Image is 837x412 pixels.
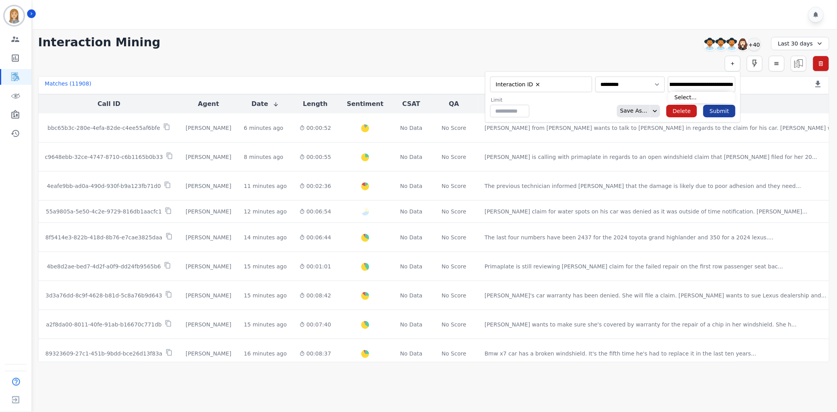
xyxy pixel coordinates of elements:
button: Length [303,99,328,109]
p: a2f8da00-8011-40fe-91ab-b16670c771db [46,321,162,328]
div: [PERSON_NAME] [186,182,231,190]
button: Delete [666,105,697,117]
button: QA [449,99,459,109]
div: No Score [442,182,467,190]
div: 15 minutes ago [244,321,286,328]
div: No Data [399,182,423,190]
li: Interaction ID [493,81,543,88]
div: 00:07:40 [299,321,331,328]
button: CSAT [402,99,420,109]
div: [PERSON_NAME] [186,263,231,270]
button: Date [252,99,279,109]
div: Bmw x7 car has a broken windshield. It's the fifth time he's had to replace it in the last ten ye... [485,350,756,357]
p: 4be8d2ae-bed7-4d2f-a0f9-dd24fb9565b6 [47,263,161,270]
button: Call ID [97,99,120,109]
div: 12 minutes ago [244,208,286,215]
div: No Data [399,233,423,241]
div: [PERSON_NAME]'s car warranty has been denied. She will file a claim. [PERSON_NAME] wants to sue L... [485,292,826,299]
div: No Score [442,350,467,357]
div: No Score [442,321,467,328]
div: 00:01:01 [299,263,331,270]
div: No Data [399,263,423,270]
div: No Data [399,208,423,215]
div: 00:08:37 [299,350,331,357]
div: [PERSON_NAME] claim for water spots on his car was denied as it was outside of time notification.... [485,208,808,215]
div: Matches ( 11908 ) [45,80,91,91]
div: No Data [399,292,423,299]
div: The last four numbers have been 2437 for the 2024 toyota grand highlander and 350 for a 2024 lexu... [485,233,773,241]
button: Sentiment [347,99,383,109]
div: [PERSON_NAME] [186,124,231,132]
div: Last 30 days [771,37,829,50]
ul: selected options [492,80,587,89]
div: 11 minutes ago [244,182,286,190]
label: Limit [491,97,529,103]
div: +40 [748,38,761,51]
div: The previous technician informed [PERSON_NAME] that the damage is likely due to poor adhesion and... [485,182,801,190]
div: 00:00:52 [299,124,331,132]
div: No Score [442,124,467,132]
div: Save As... [617,105,647,117]
img: Bordered avatar [5,6,24,25]
div: 00:00:55 [299,153,331,161]
div: 14 minutes ago [244,233,286,241]
p: c9648ebb-32ce-4747-8710-c6b1165b0b33 [45,153,163,161]
div: No Score [442,292,467,299]
div: No Score [442,153,467,161]
button: Agent [198,99,219,109]
ul: selected options [670,80,733,89]
div: [PERSON_NAME] [186,208,231,215]
div: 15 minutes ago [244,263,286,270]
p: bbc65b3c-280e-4efa-82de-c4ee55af6bfe [47,124,160,132]
div: [PERSON_NAME] [186,153,231,161]
p: 4eafe9bb-ad0a-490d-930f-b9a123fb71d0 [47,182,161,190]
div: 6 minutes ago [244,124,283,132]
div: 16 minutes ago [244,350,286,357]
div: 00:06:44 [299,233,331,241]
p: 8f5414e3-822b-418d-8b76-e7cae3825daa [46,233,162,241]
button: Remove Interaction ID [535,82,541,88]
div: No Data [399,124,423,132]
h1: Interaction Mining [38,35,160,49]
div: No Data [399,350,423,357]
div: 00:06:54 [299,208,331,215]
p: 55a9805a-5e50-4c2e-9729-816db1aacfc1 [46,208,162,215]
div: No Data [399,153,423,161]
div: 8 minutes ago [244,153,283,161]
div: [PERSON_NAME] [186,321,231,328]
div: Primaplate is still reviewing [PERSON_NAME] claim for the failed repair on the first row passenge... [485,263,783,270]
div: 00:02:36 [299,182,331,190]
button: Submit [703,105,735,117]
p: 3d3a76dd-8c9f-4628-b81d-5c8a76b9d643 [46,292,162,299]
div: [PERSON_NAME] [186,233,231,241]
div: [PERSON_NAME] [186,292,231,299]
div: [PERSON_NAME] is calling with primaplate in regards to an open windshield claim that [PERSON_NAME... [485,153,817,161]
div: No Data [399,321,423,328]
div: No Score [442,208,467,215]
div: No Score [442,263,467,270]
p: 89323609-27c1-451b-9bdd-bce26d13f83a [46,350,162,357]
li: Select... [668,92,735,103]
div: No Score [442,233,467,241]
div: 15 minutes ago [244,292,286,299]
div: 00:08:42 [299,292,331,299]
div: [PERSON_NAME] [186,350,231,357]
div: [PERSON_NAME] wants to make sure she's covered by warranty for the repair of a chip in her windsh... [485,321,797,328]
